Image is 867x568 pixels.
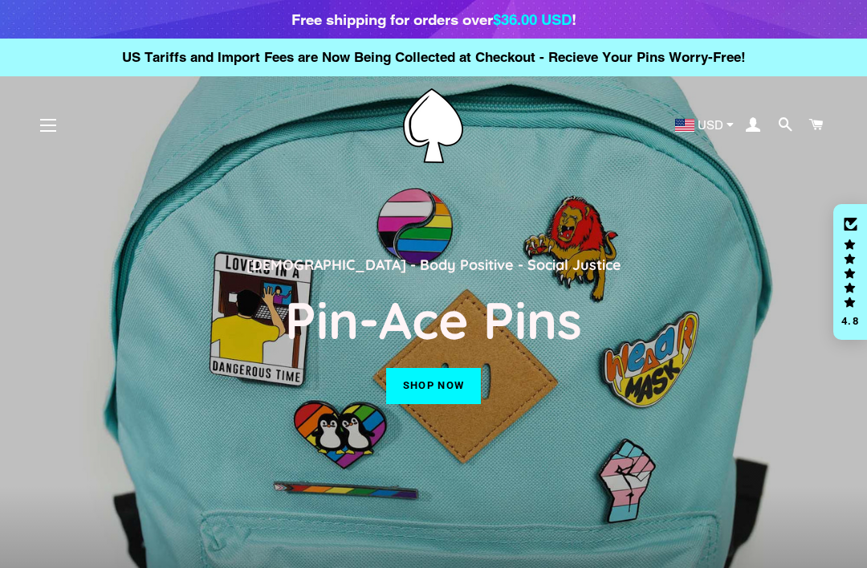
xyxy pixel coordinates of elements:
div: Free shipping for orders over ! [291,8,576,31]
span: $36.00 USD [493,10,572,28]
img: Pin-Ace [403,88,463,163]
span: USD [698,119,723,131]
a: Shop now [386,368,481,403]
div: 4.8 [841,316,860,326]
div: Click to open Judge.me floating reviews tab [833,204,867,341]
h2: Pin-Ace Pins [44,288,824,352]
p: [DEMOGRAPHIC_DATA] - Body Positive - Social Justice [44,253,824,276]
